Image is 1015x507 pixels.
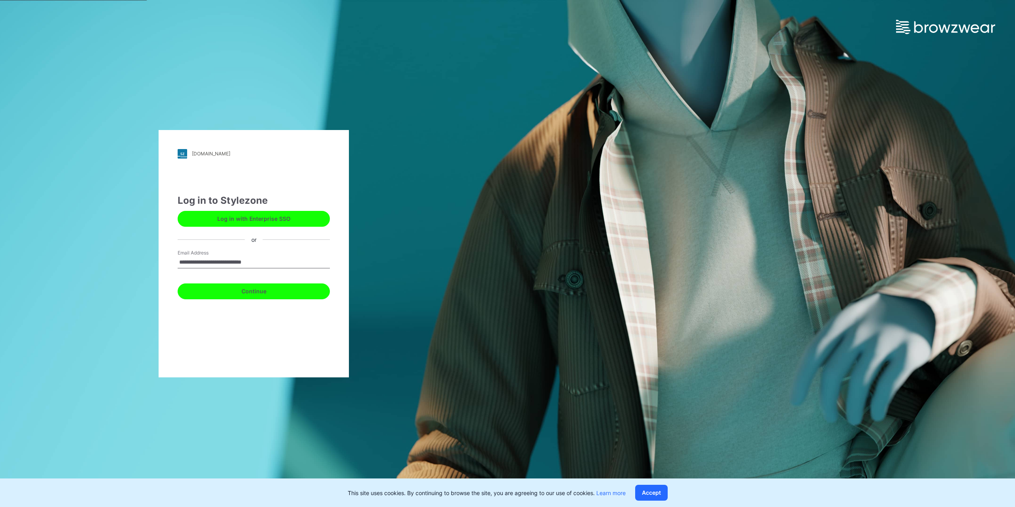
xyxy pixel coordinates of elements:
label: Email Address [178,249,233,256]
button: Continue [178,283,330,299]
div: Log in to Stylezone [178,193,330,208]
button: Accept [635,485,668,501]
a: Learn more [596,490,626,496]
p: This site uses cookies. By continuing to browse the site, you are agreeing to our use of cookies. [348,489,626,497]
button: Log in with Enterprise SSO [178,211,330,227]
img: browzwear-logo.e42bd6dac1945053ebaf764b6aa21510.svg [896,20,995,34]
img: stylezone-logo.562084cfcfab977791bfbf7441f1a819.svg [178,149,187,159]
div: or [245,235,263,244]
div: [DOMAIN_NAME] [192,151,230,157]
a: [DOMAIN_NAME] [178,149,330,159]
